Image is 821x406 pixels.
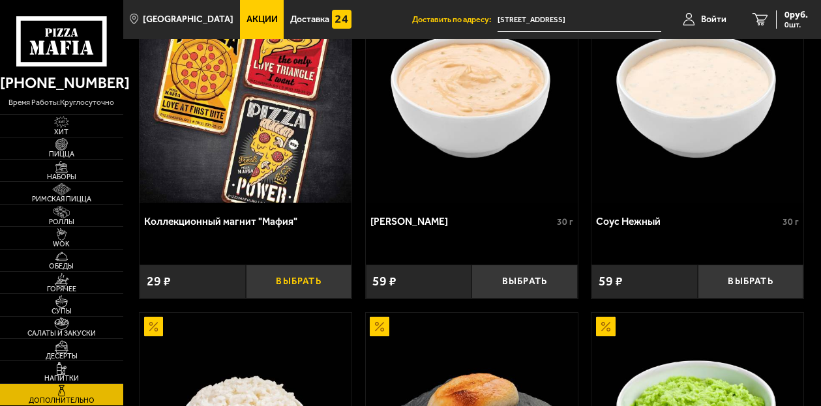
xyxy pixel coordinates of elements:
[498,8,662,32] input: Ваш адрес доставки
[557,216,573,227] span: 30 г
[290,15,329,24] span: Доставка
[370,317,389,336] img: Акционный
[784,21,808,29] span: 0 шт.
[698,265,803,298] button: Выбрать
[783,216,799,227] span: 30 г
[332,10,351,29] img: 15daf4d41897b9f0e9f617042186c801.svg
[701,15,726,24] span: Войти
[144,317,164,336] img: Акционный
[147,275,171,288] span: 29 ₽
[471,265,577,298] button: Выбрать
[596,216,779,228] div: Соус Нежный
[246,265,351,298] button: Выбрать
[784,10,808,20] span: 0 руб.
[596,317,616,336] img: Акционный
[144,216,344,228] div: Коллекционный магнит "Мафия"
[370,216,554,228] div: [PERSON_NAME]
[412,16,498,24] span: Доставить по адресу:
[372,275,396,288] span: 59 ₽
[246,15,278,24] span: Акции
[498,8,662,32] span: Товарищеский проспект, 32к1
[599,275,623,288] span: 59 ₽
[143,15,233,24] span: [GEOGRAPHIC_DATA]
